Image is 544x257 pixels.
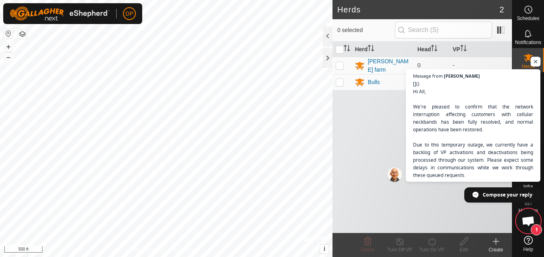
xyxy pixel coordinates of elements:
span: Compose your reply [483,188,532,202]
span: Schedules [517,16,539,21]
a: Help [512,233,544,255]
div: Turn Off VP [384,246,416,253]
span: Notifications [515,40,541,45]
div: Bulls [368,78,380,86]
div: Turn On VP [416,246,448,253]
p-sorticon: Activate to sort [344,46,350,52]
button: Map Layers [18,29,27,39]
button: Reset Map [4,29,13,38]
input: Search (S) [395,22,492,38]
div: Create [480,246,512,253]
span: Heatmap [518,208,538,213]
span: Delete [361,247,375,253]
span: Herds [522,64,534,69]
th: Herd [352,42,414,57]
span: []() Hi All, We're pleased to confirm that the network interruption affecting customers with cell... [413,80,533,240]
a: Privacy Policy [135,247,165,254]
a: Contact Us [174,247,198,254]
span: 2 [500,4,504,16]
div: [PERSON_NAME] farm [368,57,411,74]
span: Help [523,247,533,252]
button: i [320,245,329,253]
p-sorticon: Activate to sort [460,46,467,52]
span: DP [125,10,133,18]
span: 0 selected [337,26,395,34]
p-sorticon: Activate to sort [431,46,437,52]
div: Open chat [516,209,540,233]
span: 1 [531,224,542,235]
img: Gallagher Logo [10,6,110,21]
td: - [449,57,512,74]
span: [PERSON_NAME] [444,74,480,78]
span: Message from [413,74,443,78]
div: Edit [448,246,480,253]
th: VP [449,42,512,57]
p-sorticon: Activate to sort [368,46,374,52]
th: Head [414,42,449,57]
span: 0 [417,62,421,68]
button: + [4,42,13,52]
span: i [324,245,325,252]
button: – [4,52,13,62]
h2: Herds [337,5,500,14]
